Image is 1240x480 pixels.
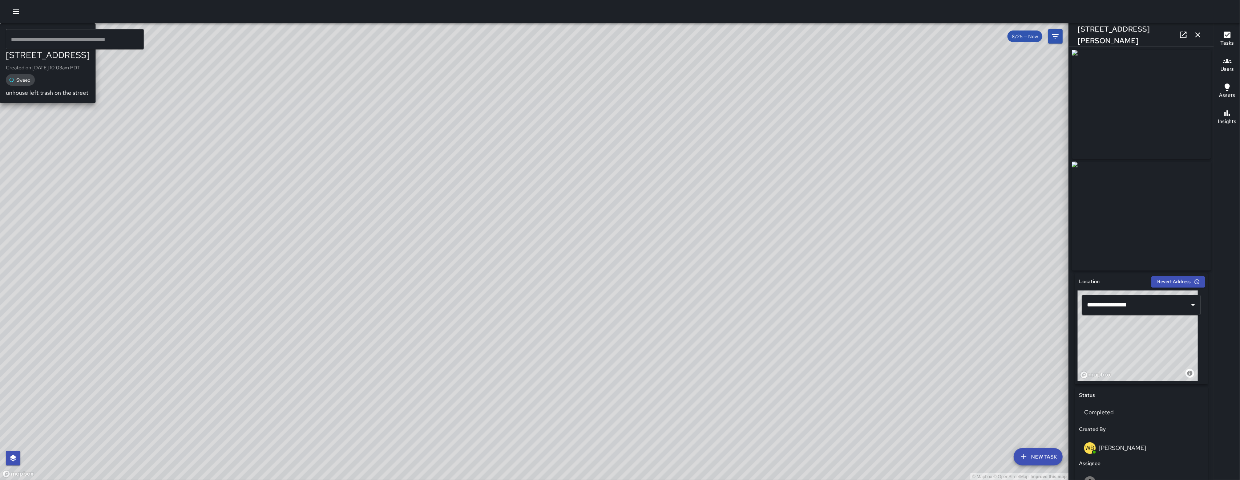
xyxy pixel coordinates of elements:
[1214,26,1240,52] button: Tasks
[1218,118,1236,126] h6: Insights
[1007,33,1042,40] span: 8/25 — Now
[6,49,90,61] div: [STREET_ADDRESS]
[1072,50,1211,159] img: request_images%2Faca97610-81eb-11f0-9d4d-bf0829b1f895
[1048,29,1063,44] button: Filters
[1214,52,1240,78] button: Users
[6,89,90,97] p: unhouse left trash on the street
[6,64,90,71] p: Created on [DATE] 10:03am PDT
[1079,426,1106,434] h6: Created By
[1014,448,1063,465] button: New Task
[1079,278,1100,286] h6: Location
[1214,105,1240,131] button: Insights
[1079,391,1095,399] h6: Status
[1219,91,1235,99] h6: Assets
[12,77,35,83] span: Sweep
[1078,23,1176,46] h6: [STREET_ADDRESS][PERSON_NAME]
[1151,276,1205,288] button: Revert Address
[1220,39,1234,47] h6: Tasks
[1084,408,1199,417] p: Completed
[1079,460,1100,468] h6: Assignee
[1214,78,1240,105] button: Assets
[1072,162,1211,270] img: request_images%2Fadca7670-81eb-11f0-9d4d-bf0829b1f895
[1220,65,1234,73] h6: Users
[1086,444,1095,452] p: WB
[1099,444,1146,452] p: [PERSON_NAME]
[1188,300,1198,310] button: Open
